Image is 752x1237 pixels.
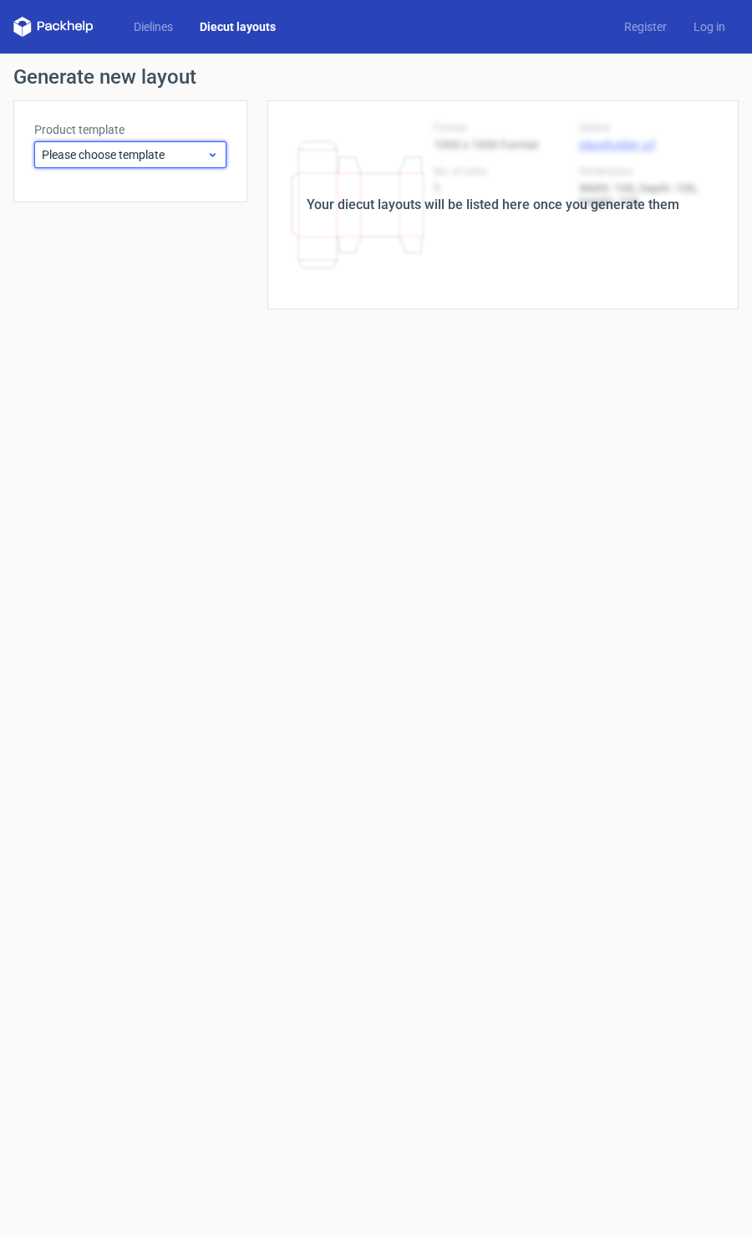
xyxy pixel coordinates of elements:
[680,18,739,35] a: Log in
[42,146,206,163] span: Please choose template
[611,18,680,35] a: Register
[120,18,186,35] a: Dielines
[307,195,679,215] div: Your diecut layouts will be listed here once you generate them
[186,18,289,35] a: Diecut layouts
[34,121,226,138] label: Product template
[13,67,739,87] h1: Generate new layout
